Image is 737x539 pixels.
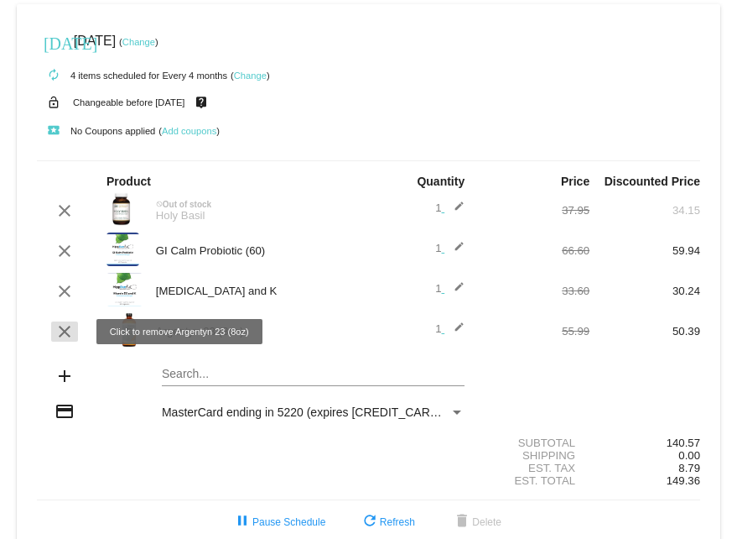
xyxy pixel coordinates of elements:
[37,71,227,81] small: 4 items scheduled for Every 4 months
[148,325,369,338] div: Argentyn 23 (8oz)
[479,437,589,449] div: Subtotal
[360,516,415,528] span: Refresh
[360,512,380,532] mat-icon: refresh
[435,201,465,214] span: 1
[589,325,700,338] div: 50.39
[439,507,515,537] button: Delete
[37,126,155,136] small: No Coupons applied
[234,71,267,81] a: Change
[54,241,75,261] mat-icon: clear
[162,406,465,419] mat-select: Payment Method
[452,512,472,532] mat-icon: delete
[54,366,75,386] mat-icon: add
[444,241,465,261] mat-icon: edit
[122,37,155,47] a: Change
[479,204,589,217] div: 37.95
[191,92,211,113] mat-icon: live_help
[444,201,465,221] mat-icon: edit
[54,201,75,221] mat-icon: clear
[479,325,589,338] div: 55.99
[479,244,589,257] div: 66.60
[444,281,465,301] mat-icon: edit
[54,401,75,421] mat-icon: credit_card
[219,507,339,537] button: Pause Schedule
[479,449,589,462] div: Shipping
[162,406,482,419] span: MasterCard ending in 5220 (expires [CREDIT_CARD_DATA])
[346,507,428,537] button: Refresh
[148,285,369,297] div: [MEDICAL_DATA] and K
[54,281,75,301] mat-icon: clear
[589,204,700,217] div: 34.15
[148,209,369,222] div: Holy Basil
[44,92,64,113] mat-icon: lock_open
[106,192,138,226] img: holy-basil-label.jpg
[54,322,75,342] mat-icon: clear
[589,244,700,257] div: 59.94
[435,242,465,254] span: 1
[589,285,700,297] div: 30.24
[435,322,465,335] span: 1
[452,516,501,528] span: Delete
[479,474,589,487] div: Est. Total
[678,462,700,474] span: 8.79
[479,285,589,297] div: 33.60
[44,32,64,52] mat-icon: [DATE]
[232,512,252,532] mat-icon: pause
[162,368,465,381] input: Search...
[444,322,465,342] mat-icon: edit
[148,200,369,209] div: Out of stock
[417,175,465,188] strong: Quantity
[106,175,151,188] strong: Product
[667,474,700,487] span: 149.36
[589,437,700,449] div: 140.57
[231,71,270,81] small: ( )
[106,273,143,306] img: Vitamin-D3-and-K-label.png
[232,516,325,528] span: Pause Schedule
[479,462,589,474] div: Est. Tax
[148,244,369,257] div: GI Calm Probiotic (60)
[678,449,700,462] span: 0.00
[561,175,589,188] strong: Price
[119,37,158,47] small: ( )
[158,126,220,136] small: ( )
[73,97,185,107] small: Changeable before [DATE]
[44,121,64,141] mat-icon: local_play
[106,313,152,347] img: Argentyn-23-8-oz-label-1.png
[435,282,465,295] span: 1
[605,175,700,188] strong: Discounted Price
[106,233,139,266] img: GI-Calm-60-label.png
[44,65,64,86] mat-icon: autorenew
[156,201,163,207] mat-icon: not_interested
[162,126,216,136] a: Add coupons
